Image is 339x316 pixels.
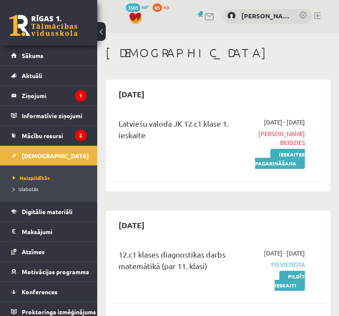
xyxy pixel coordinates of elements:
[75,130,87,141] i: 2
[22,208,72,215] span: Digitālie materiāli
[22,52,43,59] span: Sākums
[22,308,96,316] span: Proktoringa izmēģinājums
[22,288,58,296] span: Konferences
[11,282,87,302] a: Konferences
[22,152,89,159] span: [DEMOGRAPHIC_DATA]
[22,268,89,275] span: Motivācijas programma
[11,262,87,281] a: Motivācijas programma
[110,84,153,104] h2: [DATE]
[106,46,330,60] h1: [DEMOGRAPHIC_DATA]
[251,129,305,147] span: [PERSON_NAME] beidzies
[22,86,87,105] legend: Ziņojumi
[126,3,148,10] a: 3501 mP
[255,149,305,169] a: Ieskaites pagarināšana
[241,11,290,21] a: [PERSON_NAME]
[153,3,162,12] span: 85
[22,106,87,125] legend: Informatīvie ziņojumi
[264,249,305,258] span: [DATE] - [DATE]
[13,186,38,192] span: Izlabotās
[13,185,89,193] a: Izlabotās
[22,222,87,241] legend: Maksājumi
[11,242,87,261] a: Atzīmes
[22,132,63,139] span: Mācību resursi
[22,248,45,255] span: Atzīmes
[275,271,305,291] a: Pildīt ieskaiti
[264,118,305,127] span: [DATE] - [DATE]
[13,174,89,182] a: Neizpildītās
[251,260,305,269] span: Pievienota
[11,126,87,145] a: Mācību resursi
[142,3,148,10] span: mP
[9,15,78,36] a: Rīgas 1. Tālmācības vidusskola
[153,3,173,10] a: 85 xp
[11,106,87,125] a: Informatīvie ziņojumi2
[11,146,87,165] a: [DEMOGRAPHIC_DATA]
[11,202,87,221] a: Digitālie materiāli
[11,86,87,105] a: Ziņojumi1
[75,90,87,101] i: 1
[227,12,236,20] img: Roberts Kukulis
[119,249,238,276] div: 12.c1 klases diagnostikas darbs matemātikā (par 11. klasi)
[11,46,87,65] a: Sākums
[110,215,153,235] h2: [DATE]
[13,174,50,181] span: Neizpildītās
[22,72,42,79] span: Aktuāli
[11,222,87,241] a: Maksājumi
[163,3,169,10] span: xp
[119,118,238,145] div: Latviešu valoda JK 12.c1 klase 1. ieskaite
[126,3,140,12] span: 3501
[11,66,87,85] a: Aktuāli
